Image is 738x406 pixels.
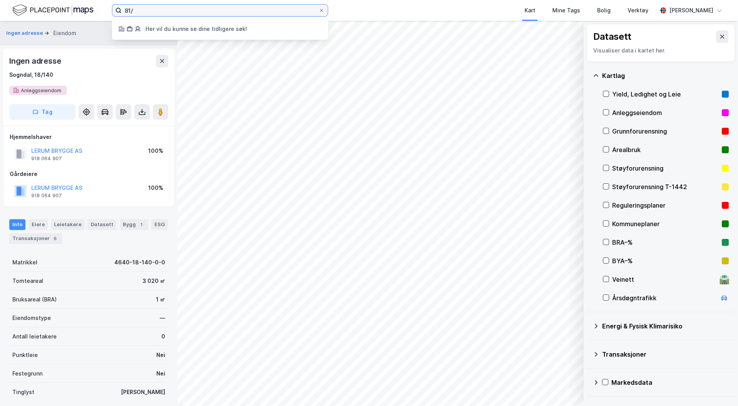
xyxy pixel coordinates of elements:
div: Veinett [612,275,716,284]
div: 3 020 ㎡ [142,276,165,286]
button: Ingen adresse [6,29,44,37]
div: Transaksjoner [602,350,729,359]
div: Bruksareal (BRA) [12,295,57,304]
div: Mine Tags [552,6,580,15]
div: Ingen adresse [9,55,63,67]
div: 1 [137,221,145,228]
div: Kart [525,6,535,15]
div: Hjemmelshaver [10,132,168,142]
div: Punktleie [12,350,38,360]
div: 1 ㎡ [156,295,165,304]
div: Eiere [29,219,48,230]
div: 🛣️ [719,274,730,284]
div: [PERSON_NAME] [669,6,713,15]
div: Eiendomstype [12,313,51,323]
div: Anleggseiendom [612,108,719,117]
div: Eiendom [53,29,76,38]
div: Yield, Ledighet og Leie [612,90,719,99]
div: Tinglyst [12,387,34,397]
div: [PERSON_NAME] [121,387,165,397]
div: Nei [156,350,165,360]
div: Verktøy [628,6,648,15]
div: Nei [156,369,165,378]
div: 918 064 907 [31,193,62,199]
div: Her vil du kunne se dine tidligere søk! [146,24,247,34]
div: 100% [148,183,163,193]
div: Reguleringsplaner [612,201,719,210]
div: Kommuneplaner [612,219,719,228]
iframe: Chat Widget [699,369,738,406]
div: Transaksjoner [9,233,62,244]
div: Bygg [120,219,148,230]
button: Tag [9,104,76,120]
div: Antall leietakere [12,332,57,341]
div: Sogndal, 18/140 [9,70,53,80]
div: Støyforurensning T-1442 [612,182,719,191]
div: Arealbruk [612,145,719,154]
div: Gårdeiere [10,169,168,179]
div: ESG [151,219,168,230]
div: Festegrunn [12,369,42,378]
div: 6 [51,235,59,242]
div: Matrikkel [12,258,37,267]
div: BRA–% [612,238,719,247]
div: Energi & Fysisk Klimarisiko [602,321,729,331]
div: Kartlag [602,71,729,80]
div: 4640-18-140-0-0 [114,258,165,267]
div: Årsdøgntrafikk [612,293,716,303]
img: logo.f888ab2527a4732fd821a326f86c7f29.svg [12,3,93,17]
div: Støyforurensning [612,164,719,173]
div: 0 [161,332,165,341]
div: Datasett [88,219,117,230]
div: 918 064 907 [31,156,62,162]
div: 100% [148,146,163,156]
div: Info [9,219,25,230]
input: Søk på adresse, matrikkel, gårdeiere, leietakere eller personer [122,5,318,16]
div: Datasett [593,30,631,43]
div: Kontrollprogram for chat [699,369,738,406]
div: Tomteareal [12,276,43,286]
div: Markedsdata [611,378,729,387]
div: Leietakere [51,219,85,230]
div: Bolig [597,6,611,15]
div: Visualiser data i kartet her. [593,46,728,55]
div: — [160,313,165,323]
div: BYA–% [612,256,719,266]
div: Grunnforurensning [612,127,719,136]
